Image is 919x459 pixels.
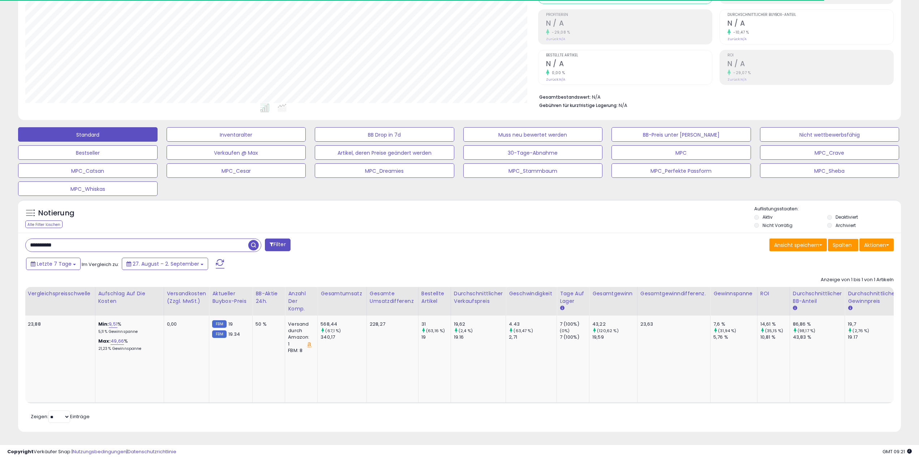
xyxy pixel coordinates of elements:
[76,149,100,156] font: Bestseller
[560,328,570,334] font: (0%)
[546,18,564,28] font: N / A
[864,241,886,249] font: Aktionen
[321,334,335,340] font: 340,17
[220,131,252,138] font: Inventaralter
[98,338,111,344] font: Max:
[793,334,811,340] font: 43,83 %
[73,448,126,455] font: Nutzungsbedingungen
[828,239,858,251] button: Spalten
[111,338,124,345] a: 49,66
[216,321,223,327] font: FBM
[82,261,119,268] font: Im Vergleich zu:
[98,346,142,351] font: 21,23 % Gewinnspanne
[793,290,842,305] font: Durchschnittlicher BB-Anteil
[848,290,897,305] font: Durchschnittlicher Gewinnpreis
[799,131,860,138] font: Nicht wettbewerbsfähig
[454,290,503,305] font: Durchschnittlicher Verkaufspreis
[255,290,278,305] font: BB-Aktie 24h.
[640,321,653,327] font: 23,63
[370,290,413,305] font: Gesamte Umsatzdifferenz
[769,239,827,252] button: Ansicht speichern
[38,208,74,218] font: Notierung
[713,321,725,327] font: 7,6 %
[740,37,747,41] font: N/A
[619,102,627,109] font: N/A
[37,260,72,267] font: Letzte 7 Tage
[167,321,177,327] font: 0,00
[31,413,48,420] font: Zeigen:
[760,163,899,178] button: MPC_Sheba
[650,167,712,175] font: MPC_Perfekte Passform
[321,290,362,297] font: Gesamtumsatz
[98,321,109,327] font: Min:
[288,347,302,354] font: FBM: 8
[509,334,517,340] font: 2,71
[18,127,158,142] button: Standard
[760,127,899,142] button: Nicht wettbewerbsfähig
[109,321,117,327] font: 9,51
[560,334,579,340] font: 7 (100%)
[853,328,869,334] font: (2,76 %)
[560,305,564,312] small: Tage auf Lager.
[675,149,687,156] font: MPC
[28,321,41,327] font: 23,88
[498,131,567,138] font: Muss neu bewertet werden
[167,290,206,305] font: Versandkosten (zzgl. MwSt.)
[463,145,603,160] button: 30-Tage-Abnahme
[228,321,233,327] font: 19
[733,30,749,35] font: -10,47 %
[365,167,404,175] font: MPC_Dreamies
[126,448,128,455] font: |
[546,77,559,82] font: Zurück:
[733,70,751,76] font: -29,07 %
[315,127,454,142] button: BB Drop in 7d
[338,149,431,156] font: Artikel, deren Preise geändert werden
[760,321,776,327] font: 14,61 %
[848,334,858,340] font: 19.17
[167,163,306,178] button: MPC_Cesar
[793,321,811,327] font: 86,86 %
[640,290,706,297] font: Gesamtgewinndifferenz.
[560,290,584,305] font: Tage auf Lager
[454,321,465,327] font: 19,62
[727,12,796,17] font: Durchschnittlicher Buybox-Anteil
[560,321,579,327] font: 7 (100%)
[27,222,60,227] font: Alle Filter löschen
[265,239,291,251] button: Filter
[216,331,223,337] font: FBM
[611,127,751,142] button: BB-Preis unter [PERSON_NAME]
[28,290,90,297] font: Vergleichspreisschwelle
[325,328,341,334] font: (67,1 %)
[18,163,158,178] button: MPC_Catsan
[727,77,740,82] font: Zurück:
[763,222,793,228] font: Nicht Vorrätig
[727,52,734,58] font: ROI
[454,334,464,340] font: 19.16
[228,331,240,338] font: 19.34
[222,167,251,175] font: MPC_Cesar
[274,241,286,248] font: Filter
[18,145,158,160] button: Bestseller
[288,290,305,312] font: Anzahl der Komp.
[836,222,856,228] font: Archiviert
[798,328,815,334] font: (98,17 %)
[754,205,799,212] font: Auflistungsstaaten:
[421,290,444,305] font: Bestellte Artikel
[321,321,337,327] font: 568,44
[70,413,90,420] font: Einträge
[117,321,121,327] font: %
[592,321,606,327] font: 43,22
[426,328,445,334] font: (63,16 %)
[368,131,401,138] font: BB Drop in 7d
[793,305,797,312] small: Durchschnittlicher BB-Anteil.
[508,167,557,175] font: MPC_Stammbaum
[559,37,565,41] font: N/A
[463,127,603,142] button: Muss neu bewertet werden
[459,328,473,334] font: (2,4 %)
[833,241,852,249] font: Spalten
[122,258,208,270] button: 27. August – 2. September
[214,149,258,156] font: Verkaufen @ Max
[421,321,426,327] font: 31
[765,328,783,334] font: (35,15 %)
[611,163,751,178] button: MPC_Perfekte Passform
